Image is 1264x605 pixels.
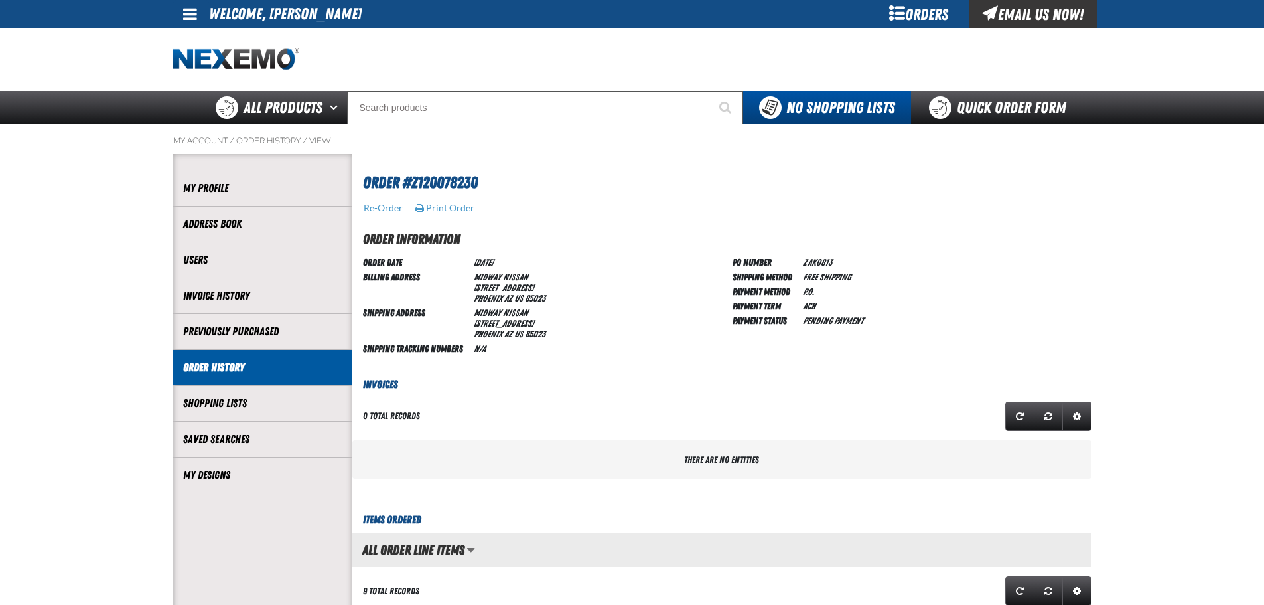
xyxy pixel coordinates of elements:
h2: All Order Line Items [352,543,464,557]
span: Midway Nissan [474,272,528,282]
a: Expand or Collapse Grid Settings [1062,402,1091,431]
a: Reset grid action [1034,402,1063,431]
span: AZ [504,293,512,303]
span: AZ [504,329,512,339]
a: Previously Purchased [183,324,342,339]
h3: Items Ordered [352,512,1091,528]
a: Quick Order Form [911,91,1091,124]
span: ACH [803,301,815,311]
td: Order Date [363,254,468,269]
h2: Order Information [363,229,1091,249]
div: 0 total records [363,410,420,422]
bdo: 85023 [525,329,545,339]
button: Open All Products pages [325,91,347,124]
a: Address Book [183,216,342,232]
span: Order #Z120078230 [363,173,478,192]
span: [STREET_ADDRESS] [474,318,534,329]
a: Saved Searches [183,432,342,447]
button: Print Order [415,202,475,214]
td: Payment Method [733,284,798,298]
button: Start Searching [710,91,743,124]
span: Free Shipping [803,272,851,282]
button: Re-Order [363,202,403,214]
a: My Profile [183,181,342,196]
a: Users [183,252,342,268]
span: US [514,293,523,303]
a: Shopping Lists [183,396,342,411]
td: Shipping Method [733,269,798,284]
span: N/A [474,343,486,354]
td: Shipping Address [363,305,468,341]
nav: Breadcrumbs [173,135,1091,146]
a: View [309,135,331,146]
span: ZAK0813 [803,257,832,268]
a: Order History [183,360,342,375]
span: All Products [244,96,322,120]
div: 9 total records [363,585,419,598]
bdo: 85023 [525,293,545,303]
a: Home [173,48,299,71]
img: Nexemo logo [173,48,299,71]
a: Order History [236,135,301,146]
td: Shipping Tracking Numbers [363,341,468,355]
a: Invoice History [183,288,342,303]
span: Pending payment [803,315,863,326]
span: There are no entities [684,454,759,465]
td: Billing Address [363,269,468,305]
td: Payment Status [733,313,798,327]
button: Manage grid views. Current view is All Order Line Items [466,539,475,561]
a: My Designs [183,468,342,483]
h3: Invoices [352,377,1091,392]
span: PHOENIX [474,293,502,303]
span: P.O. [803,286,814,297]
td: Payment Term [733,298,798,313]
a: My Account [173,135,228,146]
span: / [303,135,307,146]
button: You do not have available Shopping Lists. Open to Create a New List [743,91,911,124]
a: Refresh grid action [1005,402,1034,431]
span: No Shopping Lists [786,98,895,117]
span: US [514,329,523,339]
span: [DATE] [474,257,493,268]
span: [STREET_ADDRESS] [474,282,534,293]
span: / [230,135,234,146]
td: PO Number [733,254,798,269]
span: PHOENIX [474,329,502,339]
span: Midway Nissan [474,307,528,318]
input: Search [347,91,743,124]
